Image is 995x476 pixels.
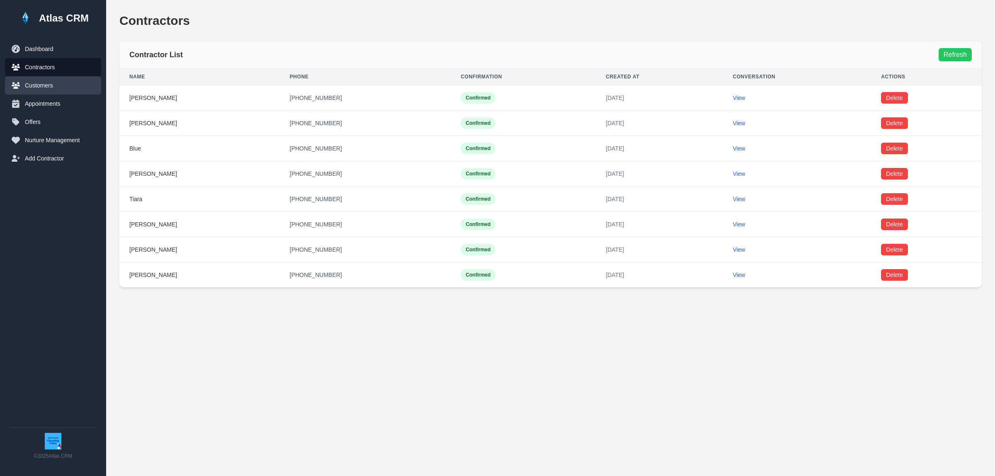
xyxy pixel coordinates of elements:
span: Confirmed [461,269,495,281]
button: Delete [881,117,908,129]
button: View [733,94,745,102]
td: [PERSON_NAME] [119,262,280,288]
td: [PHONE_NUMBER] [280,237,451,262]
button: View [733,144,745,153]
td: [DATE] [596,85,723,111]
td: [PERSON_NAME] [119,237,280,262]
button: Delete [881,269,908,281]
button: View [733,170,745,178]
span: Confirmed [461,92,495,104]
td: [PHONE_NUMBER] [280,187,451,212]
td: [DATE] [596,187,723,212]
button: Delete [881,92,908,104]
td: [PHONE_NUMBER] [280,85,451,111]
td: [DATE] [596,212,723,237]
h1: Atlas CRM [39,12,89,25]
button: Delete [881,193,908,205]
button: Contractors [5,58,101,76]
td: [PERSON_NAME] [119,111,280,136]
span: Confirmed [461,143,495,154]
td: Tiara [119,187,280,212]
th: Created At [596,68,723,85]
td: [PERSON_NAME] [119,212,280,237]
button: Delete [881,168,908,180]
button: Nurture Management [5,131,101,149]
button: Add Contractor [5,149,101,168]
span: Confirmed [461,117,495,129]
button: Offers [5,113,101,131]
td: [PHONE_NUMBER] [280,161,451,187]
span: Confirmed [461,168,495,180]
td: [PHONE_NUMBER] [280,136,451,161]
td: [PHONE_NUMBER] [280,262,451,288]
button: Refresh [939,48,972,61]
button: View [733,119,745,127]
button: Delete [881,244,908,255]
button: Appointments [5,95,101,113]
img: ACT Logo [45,433,61,449]
h2: Contractors [119,13,982,28]
th: Conversation [723,68,871,85]
th: Confirmation [451,68,596,85]
td: [PERSON_NAME] [119,85,280,111]
button: Dashboard [5,40,101,58]
th: Actions [871,68,982,85]
button: View [733,195,745,203]
button: View [733,220,745,228]
td: [PHONE_NUMBER] [280,212,451,237]
td: [PERSON_NAME] [119,161,280,187]
td: [DATE] [596,262,723,288]
td: [PHONE_NUMBER] [280,111,451,136]
td: [DATE] [596,136,723,161]
span: Confirmed [461,219,495,230]
button: View [733,245,745,254]
button: View [733,271,745,279]
span: Confirmed [461,244,495,255]
span: Confirmed [461,193,495,205]
th: Name [119,68,280,85]
button: Delete [881,219,908,230]
img: Atlas Logo [17,10,34,27]
p: © 2025 Atlas CRM [34,453,73,459]
td: [DATE] [596,237,723,262]
th: Phone [280,68,451,85]
td: [DATE] [596,111,723,136]
button: Delete [881,143,908,154]
td: Blue [119,136,280,161]
td: [DATE] [596,161,723,187]
button: Customers [5,76,101,95]
h3: Contractor List [129,49,183,61]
